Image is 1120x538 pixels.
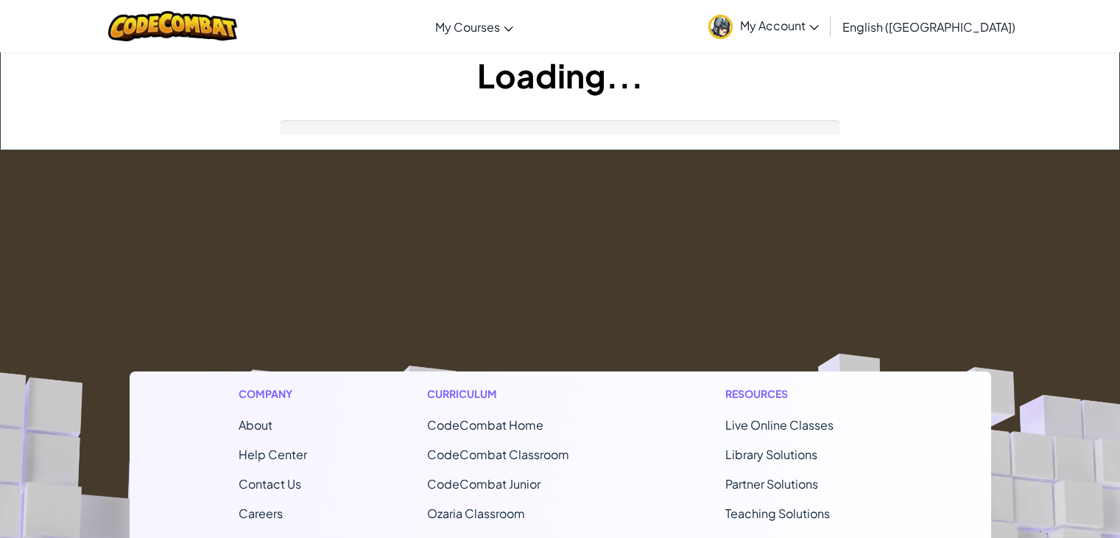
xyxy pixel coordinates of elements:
h1: Loading... [1,52,1119,98]
a: About [239,417,272,433]
h1: Resources [725,386,882,402]
a: Teaching Solutions [725,506,830,521]
span: Contact Us [239,476,301,492]
a: Careers [239,506,283,521]
a: Help Center [239,447,307,462]
img: avatar [708,15,733,39]
a: Library Solutions [725,447,817,462]
a: Live Online Classes [725,417,834,433]
span: CodeCombat Home [427,417,543,433]
h1: Curriculum [427,386,605,402]
a: My Account [701,3,826,49]
span: My Account [740,18,819,33]
h1: Company [239,386,307,402]
a: Ozaria Classroom [427,506,525,521]
a: CodeCombat Classroom [427,447,569,462]
span: English ([GEOGRAPHIC_DATA]) [842,19,1015,35]
a: CodeCombat Junior [427,476,540,492]
a: My Courses [428,7,521,46]
img: CodeCombat logo [108,11,237,41]
a: Partner Solutions [725,476,818,492]
span: My Courses [435,19,500,35]
a: English ([GEOGRAPHIC_DATA]) [835,7,1023,46]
